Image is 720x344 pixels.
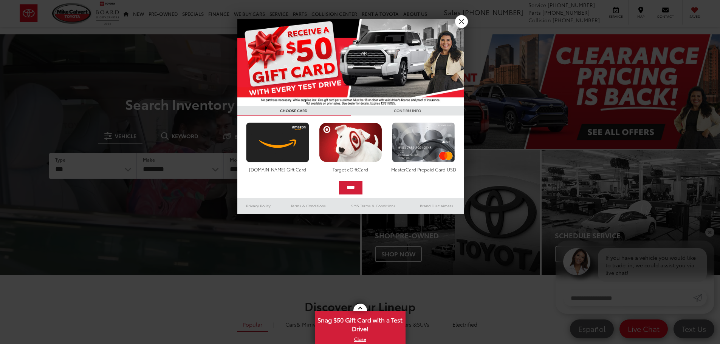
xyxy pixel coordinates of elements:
[279,201,337,210] a: Terms & Conditions
[317,122,384,162] img: targetcard.png
[237,19,464,106] img: 55838_top_625864.jpg
[316,312,405,335] span: Snag $50 Gift Card with a Test Drive!
[351,106,464,116] h3: CONFIRM INFO
[390,166,457,173] div: MasterCard Prepaid Card USD
[237,106,351,116] h3: CHOOSE CARD
[237,201,280,210] a: Privacy Policy
[244,122,311,162] img: amazoncard.png
[409,201,464,210] a: Brand Disclaimers
[390,122,457,162] img: mastercard.png
[244,166,311,173] div: [DOMAIN_NAME] Gift Card
[338,201,409,210] a: SMS Terms & Conditions
[317,166,384,173] div: Target eGiftCard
